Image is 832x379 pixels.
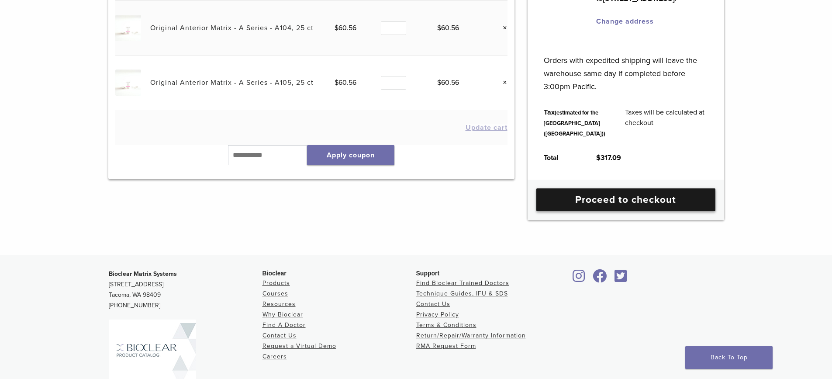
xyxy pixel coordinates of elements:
a: Technique Guides, IFU & SDS [416,290,508,297]
a: RMA Request Form [416,342,476,350]
a: Change address [596,17,654,26]
a: Bioclear [590,275,610,283]
a: Find Bioclear Trained Doctors [416,279,509,287]
bdi: 60.56 [335,78,356,87]
img: Original Anterior Matrix - A Series - A104, 25 ct [115,15,141,41]
td: Taxes will be calculated at checkout [615,100,718,146]
a: Products [262,279,290,287]
bdi: 60.56 [437,24,459,32]
th: Total [534,146,587,170]
a: Careers [262,353,287,360]
span: $ [437,24,441,32]
bdi: 60.56 [335,24,356,32]
p: Orders with expedited shipping will leave the warehouse same day if completed before 3:00pm Pacific. [544,41,708,93]
a: Remove this item [496,22,507,34]
a: Original Anterior Matrix - A Series - A105, 25 ct [150,78,314,87]
span: $ [596,153,601,162]
a: Find A Doctor [262,321,306,329]
span: $ [335,78,338,87]
a: Return/Repair/Warranty Information [416,332,526,339]
a: Bioclear [612,275,630,283]
span: Support [416,270,440,277]
small: (estimated for the [GEOGRAPHIC_DATA] ([GEOGRAPHIC_DATA])) [544,109,605,137]
a: Terms & Conditions [416,321,476,329]
a: Resources [262,300,296,308]
th: Tax [534,100,615,146]
a: Why Bioclear [262,311,303,318]
span: $ [437,78,441,87]
strong: Bioclear Matrix Systems [109,270,177,278]
a: Privacy Policy [416,311,459,318]
a: Remove this item [496,77,507,88]
a: Request a Virtual Demo [262,342,336,350]
span: Bioclear [262,270,287,277]
bdi: 60.56 [437,78,459,87]
a: Courses [262,290,288,297]
bdi: 317.09 [596,153,621,162]
button: Apply coupon [307,145,394,165]
a: Back To Top [685,346,773,369]
a: Contact Us [262,332,297,339]
a: Bioclear [570,275,588,283]
span: $ [335,24,338,32]
img: Original Anterior Matrix - A Series - A105, 25 ct [115,70,141,95]
button: Update cart [466,124,507,131]
p: [STREET_ADDRESS] Tacoma, WA 98409 [PHONE_NUMBER] [109,269,262,311]
a: Proceed to checkout [536,188,715,211]
a: Original Anterior Matrix - A Series - A104, 25 ct [150,24,314,32]
a: Contact Us [416,300,450,308]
